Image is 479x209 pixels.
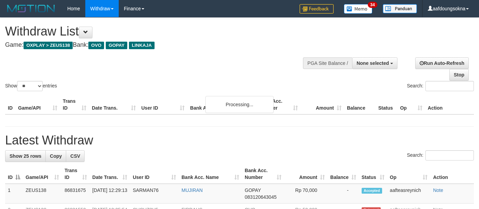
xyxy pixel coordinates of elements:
th: Action [430,164,474,184]
th: User ID: activate to sort column ascending [130,164,179,184]
td: [DATE] 12:29:13 [90,184,130,204]
th: User ID [139,95,187,114]
input: Search: [425,81,474,91]
input: Search: [425,150,474,161]
th: Status: activate to sort column ascending [359,164,387,184]
a: Stop [449,69,469,81]
a: CSV [66,150,85,162]
th: Bank Acc. Number: activate to sort column ascending [242,164,284,184]
span: Accepted [362,188,382,194]
td: Rp 70,000 [284,184,328,204]
span: OXPLAY > ZEUS138 [24,42,73,49]
h4: Game: Bank: [5,42,313,48]
th: Status [376,95,397,114]
img: Button%20Memo.svg [344,4,373,14]
label: Search: [407,150,474,161]
th: Trans ID [60,95,89,114]
th: Game/API [15,95,60,114]
td: - [328,184,359,204]
span: Copy 083120643045 to clipboard [245,194,276,200]
a: Run Auto-Refresh [415,57,469,69]
label: Show entries [5,81,57,91]
span: 34 [368,2,377,8]
span: Show 25 rows [10,153,41,159]
th: ID: activate to sort column descending [5,164,23,184]
div: PGA Site Balance / [303,57,352,69]
th: Action [425,95,474,114]
img: Feedback.jpg [300,4,334,14]
td: 1 [5,184,23,204]
a: Note [433,187,443,193]
img: MOTION_logo.png [5,3,57,14]
th: Balance [344,95,376,114]
a: Show 25 rows [5,150,46,162]
th: ID [5,95,15,114]
th: Op [397,95,425,114]
th: Bank Acc. Name [187,95,257,114]
th: Balance: activate to sort column ascending [328,164,359,184]
span: None selected [357,60,389,66]
a: MUJIRAN [182,187,203,193]
span: GOPAY [106,42,127,49]
th: Amount: activate to sort column ascending [284,164,328,184]
span: GOPAY [245,187,261,193]
a: Copy [45,150,66,162]
select: Showentries [17,81,43,91]
td: aafteasreynich [387,184,431,204]
th: Op: activate to sort column ascending [387,164,431,184]
th: Bank Acc. Number [257,95,300,114]
th: Game/API: activate to sort column ascending [23,164,62,184]
th: Date Trans.: activate to sort column ascending [90,164,130,184]
th: Date Trans. [89,95,139,114]
h1: Latest Withdraw [5,134,474,147]
td: 86831675 [62,184,89,204]
label: Search: [407,81,474,91]
td: SARMAN76 [130,184,179,204]
img: panduan.png [383,4,417,13]
span: Copy [50,153,62,159]
th: Trans ID: activate to sort column ascending [62,164,89,184]
th: Bank Acc. Name: activate to sort column ascending [179,164,242,184]
th: Amount [301,95,344,114]
div: Processing... [205,96,274,113]
td: ZEUS138 [23,184,62,204]
button: None selected [352,57,397,69]
span: CSV [70,153,80,159]
span: OVO [88,42,104,49]
span: LINKAJA [129,42,155,49]
h1: Withdraw List [5,25,313,38]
